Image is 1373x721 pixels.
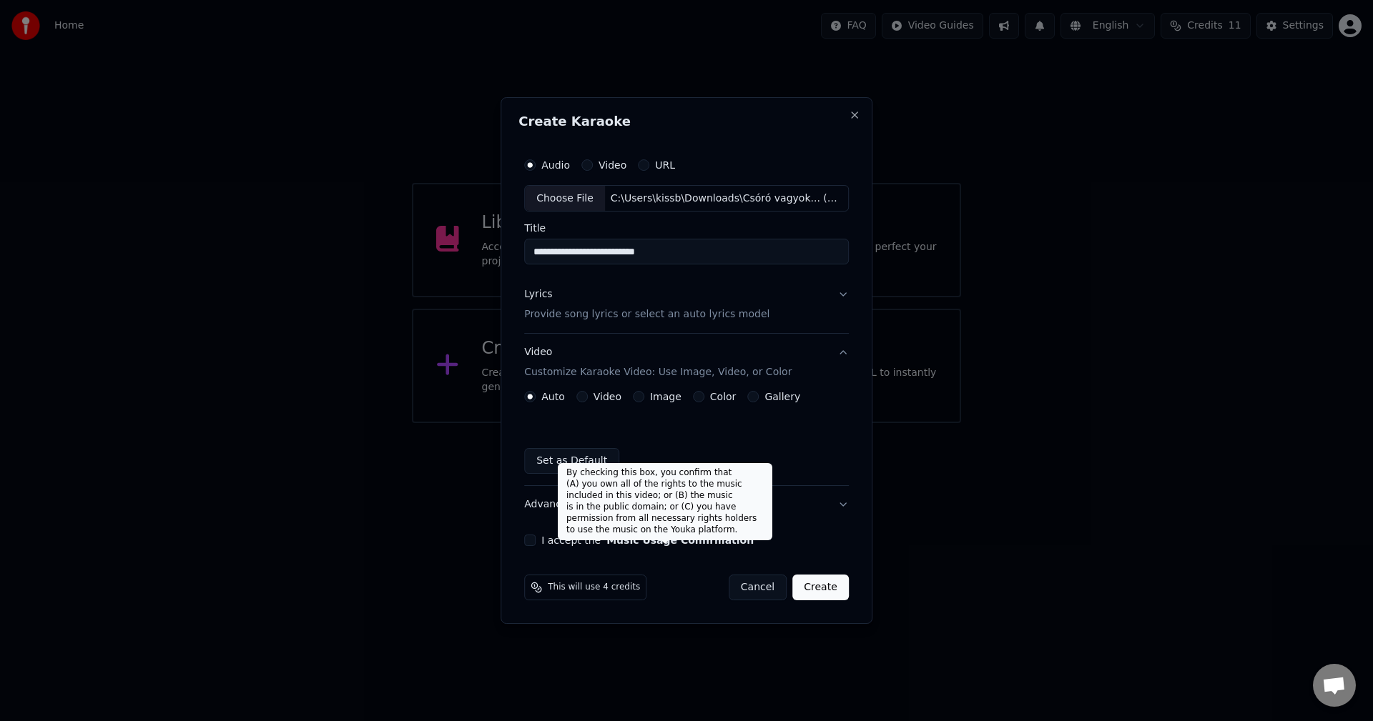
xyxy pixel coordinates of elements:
label: Auto [541,392,565,402]
div: Choose File [525,186,605,212]
label: Gallery [764,392,800,402]
button: Advanced [524,486,849,523]
label: I accept the [541,535,754,545]
button: Cancel [729,575,787,600]
h2: Create Karaoke [518,115,855,128]
label: Video [599,160,626,170]
span: This will use 4 credits [548,582,640,593]
button: Create [792,575,849,600]
label: Image [650,392,681,402]
label: Color [710,392,737,402]
button: Set as Default [524,448,619,474]
p: Customize Karaoke Video: Use Image, Video, or Color [524,365,792,379]
div: Video [524,346,792,380]
div: By checking this box, you confirm that (A) you own all of the rights to the music included in thi... [558,463,772,540]
label: Video [594,392,621,402]
p: Provide song lyrics or select an auto lyrics model [524,308,769,322]
button: I accept the [606,535,754,545]
div: Lyrics [524,288,552,302]
div: VideoCustomize Karaoke Video: Use Image, Video, or Color [524,391,849,485]
label: Title [524,224,849,234]
div: C:\Users\kissb\Downloads\Csóró vagyok... (1).mp3 [605,192,848,206]
label: Audio [541,160,570,170]
label: URL [655,160,675,170]
button: VideoCustomize Karaoke Video: Use Image, Video, or Color [524,334,849,392]
button: LyricsProvide song lyrics or select an auto lyrics model [524,277,849,334]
